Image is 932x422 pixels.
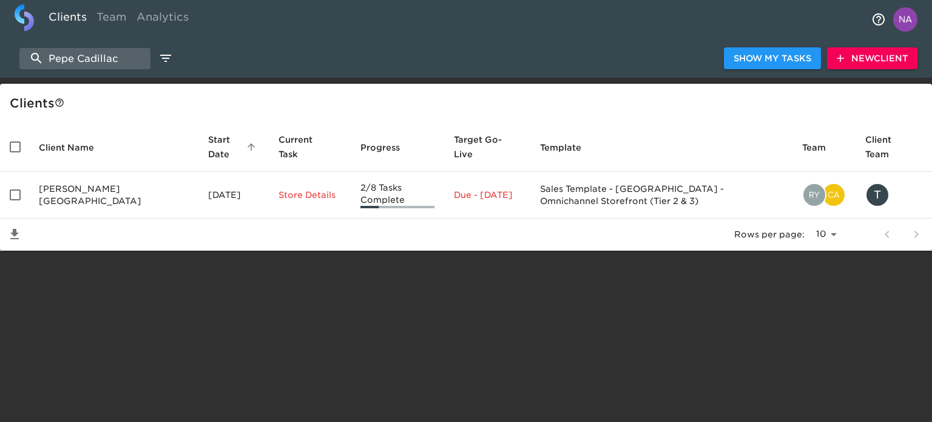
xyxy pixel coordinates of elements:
span: Show My Tasks [734,51,811,66]
span: Team [802,140,842,155]
input: search [19,48,150,69]
a: Team [92,4,132,34]
span: Progress [360,140,416,155]
span: Start Date [208,132,260,162]
p: Rows per page: [734,228,805,240]
span: Current Task [279,132,341,162]
select: rows per page [809,225,841,243]
td: [PERSON_NAME][GEOGRAPHIC_DATA] [29,172,198,219]
td: 2/8 Tasks Complete [351,172,444,219]
a: Clients [44,4,92,34]
div: ryan.dale@roadster.com, catherine.manisharaj@cdk.com [802,183,846,207]
img: catherine.manisharaj@cdk.com [823,184,845,206]
td: [DATE] [198,172,269,219]
div: Client s [10,94,927,113]
span: New Client [837,51,908,66]
img: Profile [893,7,917,32]
button: notifications [864,5,893,34]
a: Analytics [132,4,194,34]
span: Current Task [279,132,325,162]
button: edit [155,48,176,69]
div: time@puentehillsford.com [865,183,922,207]
span: Client Name [39,140,110,155]
span: Calculated based on the start date and the duration of all Tasks contained in this Hub. [454,132,505,162]
img: logo [15,4,34,31]
span: Client Team [865,132,922,162]
button: NewClient [827,47,917,70]
p: Store Details [279,189,341,201]
button: Show My Tasks [724,47,821,70]
span: Template [540,140,597,155]
td: Sales Template - [GEOGRAPHIC_DATA] - Omnichannel Storefront (Tier 2 & 3) [530,172,792,219]
svg: This is a list of all of your clients and clients shared with you [55,98,64,107]
div: T [865,183,890,207]
img: ryan.dale@roadster.com [803,184,825,206]
p: Due - [DATE] [454,189,521,201]
span: Target Go-Live [454,132,521,162]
